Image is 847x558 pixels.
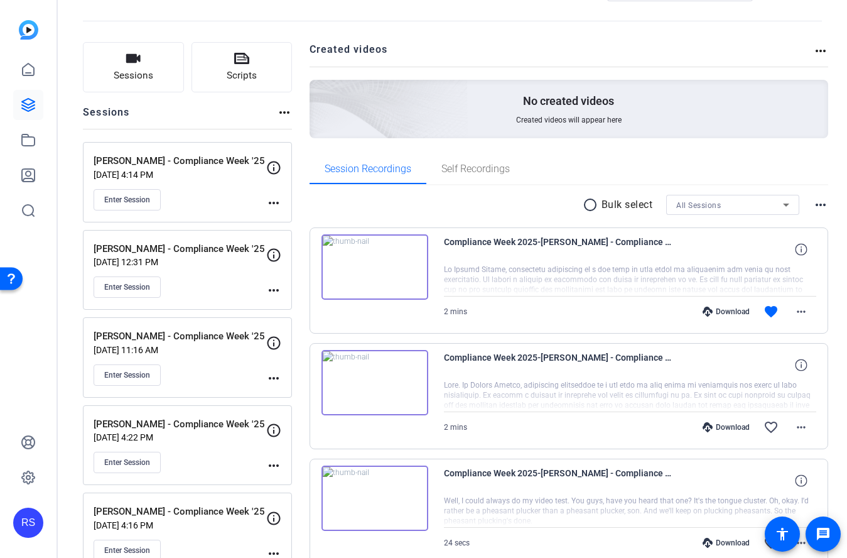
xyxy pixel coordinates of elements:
button: Enter Session [94,452,161,473]
button: Scripts [192,42,293,92]
span: Compliance Week 2025-[PERSON_NAME] - Compliance Week -25-smed-2-2025-08-18-16-07-23-132-0 [444,234,676,265]
mat-icon: message [816,527,831,542]
h2: Sessions [83,105,130,129]
span: Self Recordings [441,164,510,174]
span: Sessions [114,68,153,83]
mat-icon: more_horiz [813,197,828,212]
span: 2 mins [444,423,467,432]
mat-icon: more_horiz [794,420,809,435]
div: Download [696,307,756,317]
span: 24 secs [444,539,470,547]
p: Bulk select [602,197,653,212]
span: Enter Session [104,457,150,468]
span: Compliance Week 2025-[PERSON_NAME] - Compliance Week -25-smed-test-2025-08-18-16-01-02-332-0 [444,466,676,496]
mat-icon: favorite_border [763,535,779,550]
span: Session Recordings [325,164,411,174]
img: thumb-nail [321,350,428,415]
p: [DATE] 12:31 PM [94,257,266,267]
div: RS [13,508,43,538]
mat-icon: more_horiz [813,43,828,58]
div: Download [696,538,756,548]
mat-icon: more_horiz [266,283,281,298]
span: Enter Session [104,195,150,205]
span: All Sessions [676,201,721,210]
p: [DATE] 4:22 PM [94,432,266,442]
mat-icon: accessibility [775,527,790,542]
span: Enter Session [104,282,150,292]
p: [PERSON_NAME] - Compliance Week '25 [94,329,266,344]
button: Sessions [83,42,184,92]
button: Enter Session [94,364,161,386]
p: [PERSON_NAME] - Compliance Week '25 [94,242,266,256]
p: [PERSON_NAME] - Compliance Week '25 [94,505,266,519]
p: [DATE] 4:16 PM [94,520,266,530]
span: 2 mins [444,307,467,316]
button: Enter Session [94,276,161,298]
mat-icon: more_horiz [266,458,281,473]
mat-icon: more_horiz [266,371,281,386]
img: thumb-nail [321,234,428,300]
p: [PERSON_NAME] - Compliance Week '25 [94,417,266,432]
span: Enter Session [104,370,150,380]
div: Download [696,422,756,432]
mat-icon: favorite [763,304,779,319]
span: Created videos will appear here [516,115,622,125]
p: [DATE] 4:14 PM [94,170,266,180]
span: Enter Session [104,545,150,555]
mat-icon: more_horiz [266,195,281,211]
h2: Created videos [310,42,814,67]
mat-icon: more_horiz [794,535,809,550]
button: Enter Session [94,189,161,211]
span: Compliance Week 2025-[PERSON_NAME] - Compliance Week -25-smed-1-2025-08-18-16-04-27-257-0 [444,350,676,380]
mat-icon: radio_button_unchecked [583,197,602,212]
mat-icon: more_horiz [277,105,292,120]
p: [DATE] 11:16 AM [94,345,266,355]
mat-icon: favorite_border [763,420,779,435]
img: thumb-nail [321,466,428,531]
p: No created videos [523,94,614,109]
mat-icon: more_horiz [794,304,809,319]
span: Scripts [227,68,257,83]
img: blue-gradient.svg [19,20,38,40]
p: [PERSON_NAME] - Compliance Week '25 [94,154,266,168]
